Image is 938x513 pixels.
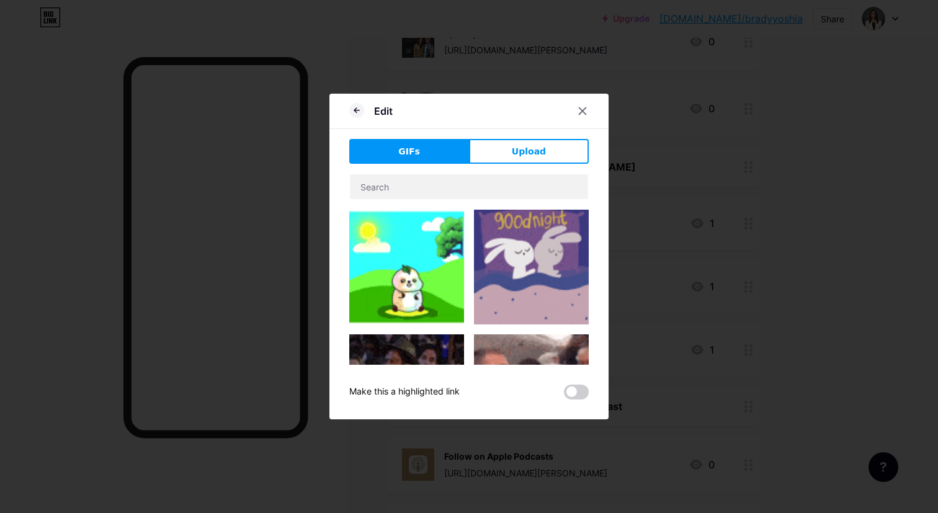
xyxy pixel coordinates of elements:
[512,145,546,158] span: Upload
[350,174,588,199] input: Search
[474,210,589,324] img: Gihpy
[349,139,469,164] button: GIFs
[349,385,460,399] div: Make this a highlighted link
[349,210,464,324] img: Gihpy
[374,104,393,118] div: Edit
[474,334,589,498] img: Gihpy
[469,139,589,164] button: Upload
[349,334,464,399] img: Gihpy
[398,145,420,158] span: GIFs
